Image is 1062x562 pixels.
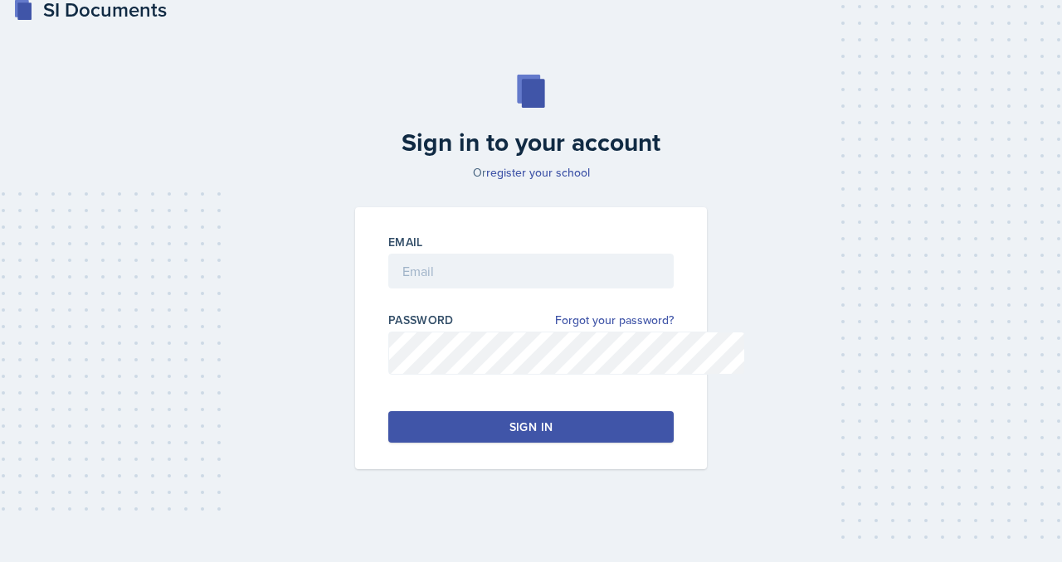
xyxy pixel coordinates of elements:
[486,164,590,181] a: register your school
[388,254,674,288] input: Email
[345,128,717,157] h2: Sign in to your account
[555,312,674,329] a: Forgot your password?
[509,419,553,435] div: Sign in
[388,411,674,443] button: Sign in
[388,312,454,328] label: Password
[345,164,717,181] p: Or
[388,234,423,250] label: Email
